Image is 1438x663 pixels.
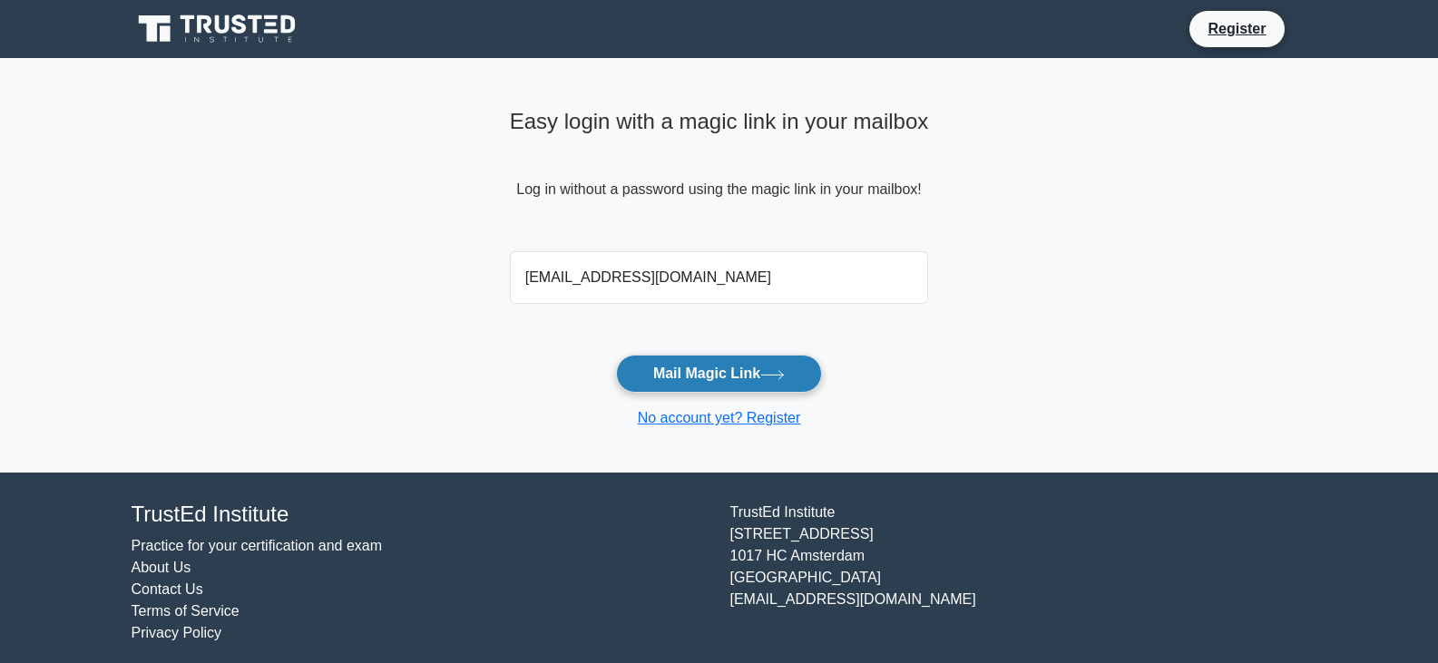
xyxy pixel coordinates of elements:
[132,502,709,528] h4: TrustEd Institute
[510,109,929,135] h4: Easy login with a magic link in your mailbox
[510,251,929,304] input: Email
[616,355,822,393] button: Mail Magic Link
[638,410,801,425] a: No account yet? Register
[510,102,929,244] div: Log in without a password using the magic link in your mailbox!
[719,502,1318,644] div: TrustEd Institute [STREET_ADDRESS] 1017 HC Amsterdam [GEOGRAPHIC_DATA] [EMAIL_ADDRESS][DOMAIN_NAME]
[132,581,203,597] a: Contact Us
[132,603,240,619] a: Terms of Service
[132,538,383,553] a: Practice for your certification and exam
[132,560,191,575] a: About Us
[132,625,222,640] a: Privacy Policy
[1197,17,1277,40] a: Register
